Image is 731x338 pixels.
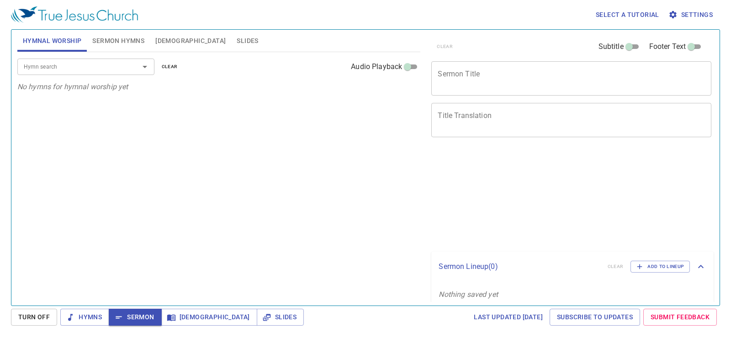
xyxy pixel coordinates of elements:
[431,252,714,282] div: Sermon Lineup(0)clearAdd to Lineup
[651,311,710,323] span: Submit Feedback
[599,41,624,52] span: Subtitle
[351,61,402,72] span: Audio Playback
[60,309,109,326] button: Hymns
[439,290,498,299] i: Nothing saved yet
[428,147,657,248] iframe: from-child
[670,9,713,21] span: Settings
[18,311,50,323] span: Turn Off
[630,261,690,273] button: Add to Lineup
[169,311,250,323] span: [DEMOGRAPHIC_DATA]
[596,9,659,21] span: Select a tutorial
[68,311,102,323] span: Hymns
[11,309,57,326] button: Turn Off
[592,6,663,23] button: Select a tutorial
[11,6,138,23] img: True Jesus Church
[557,311,633,323] span: Subscribe to Updates
[237,35,258,47] span: Slides
[636,263,684,271] span: Add to Lineup
[439,261,600,272] p: Sermon Lineup ( 0 )
[116,311,154,323] span: Sermon
[23,35,82,47] span: Hymnal Worship
[155,35,226,47] span: [DEMOGRAPHIC_DATA]
[138,60,151,73] button: Open
[667,6,716,23] button: Settings
[161,309,257,326] button: [DEMOGRAPHIC_DATA]
[257,309,304,326] button: Slides
[92,35,144,47] span: Sermon Hymns
[649,41,686,52] span: Footer Text
[264,311,297,323] span: Slides
[643,309,717,326] a: Submit Feedback
[470,309,546,326] a: Last updated [DATE]
[156,61,183,72] button: clear
[17,82,128,91] i: No hymns for hymnal worship yet
[109,309,161,326] button: Sermon
[474,311,543,323] span: Last updated [DATE]
[162,63,178,71] span: clear
[550,309,640,326] a: Subscribe to Updates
